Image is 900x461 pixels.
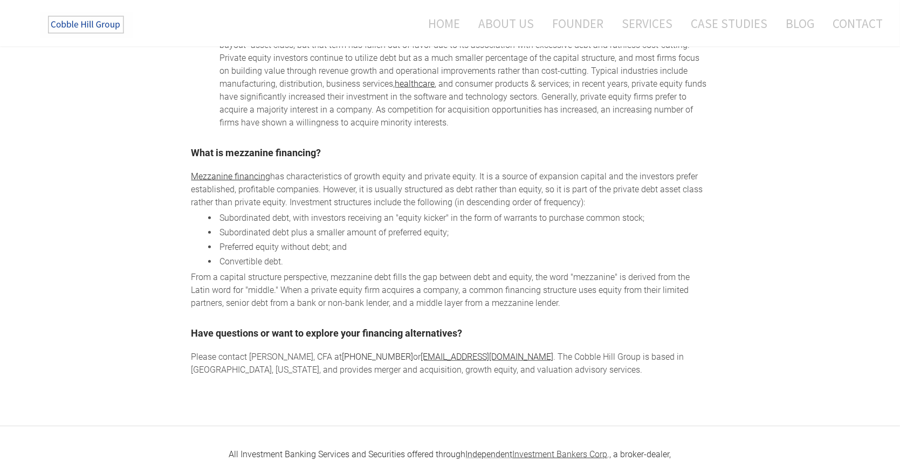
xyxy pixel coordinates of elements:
[191,327,463,339] font: Have questions or want to explore your financing alternatives?
[778,9,822,38] a: Blog
[191,171,271,181] u: Mezzanine financing
[412,9,468,38] a: Home
[217,255,709,268] li: Convertible debt.
[683,9,775,38] a: Case Studies
[513,449,608,459] u: Investment Bankers Corp
[217,241,709,254] li: Preferred equity without debt; and
[342,352,414,362] a: [PHONE_NUMBER]
[421,352,554,362] a: [EMAIL_ADDRESS][DOMAIN_NAME]
[217,226,709,239] li: Subordinated debt plus a smaller amount of preferred equity;
[191,147,321,158] strong: What is mezzanine financing?
[217,26,709,129] li: - Includes equity investments in established, profitable companies. Historically, this was called...
[466,449,610,459] a: IndependentInvestment Bankers Corp.
[825,9,883,38] a: Contact
[513,449,610,459] font: .
[191,170,709,310] div: has characteristics of growth equity and private equity. It is a source of expansion capital and ...
[229,449,466,459] font: All Investment Banking Services and Securities offered through
[470,9,542,38] a: About Us
[191,147,321,158] font: ​
[191,171,271,181] a: ​Mezzanine financing
[395,79,435,89] a: healthcare
[466,449,513,459] font: Independent
[544,9,612,38] a: Founder
[41,11,133,38] img: The Cobble Hill Group LLC
[614,9,681,38] a: Services
[191,351,709,376] div: Please contact [PERSON_NAME], CFA at or . The Cobble Hill Group is based in [GEOGRAPHIC_DATA], [U...
[217,212,709,225] li: Subordinated debt, with investors receiving an "equity kicker" in the form of warrants to purchas...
